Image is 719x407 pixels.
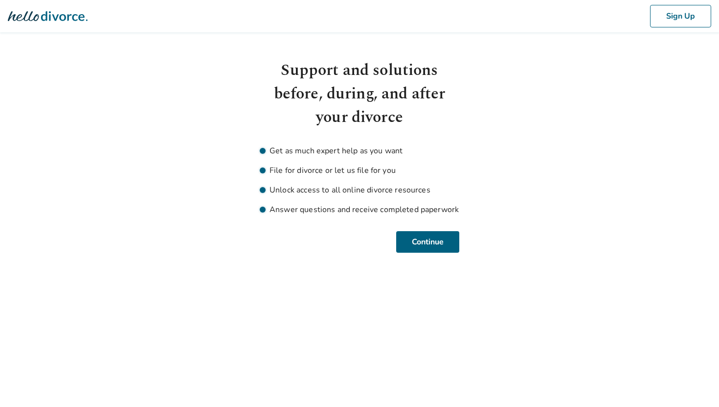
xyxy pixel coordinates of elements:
[260,145,459,157] li: Get as much expert help as you want
[260,204,459,215] li: Answer questions and receive completed paperwork
[650,5,711,27] button: Sign Up
[260,165,459,176] li: File for divorce or let us file for you
[260,184,459,196] li: Unlock access to all online divorce resources
[260,59,459,129] h1: Support and solutions before, during, and after your divorce
[396,231,459,253] button: Continue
